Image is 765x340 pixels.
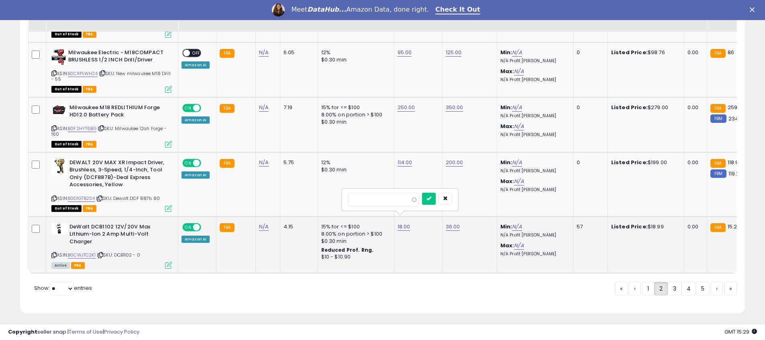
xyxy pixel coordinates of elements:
[8,328,139,336] div: seller snap | |
[512,223,522,231] a: N/A
[724,328,757,336] span: 2025-10-6 15:29 GMT
[696,282,710,295] a: 5
[728,223,741,230] span: 15.28
[321,49,388,56] div: 12%
[446,49,462,57] a: 125.00
[611,223,678,230] div: $18.99
[321,166,388,173] div: $0.30 min
[51,49,66,65] img: 41sf6WjCMTL._SL40_.jpg
[321,104,388,111] div: 15% for <= $100
[500,232,567,238] p: N/A Profit [PERSON_NAME]
[200,159,213,166] span: OFF
[500,77,567,83] p: N/A Profit [PERSON_NAME]
[500,187,567,193] p: N/A Profit [PERSON_NAME]
[577,159,602,166] div: 0
[291,6,429,14] div: Meet Amazon Data, done right.
[398,104,415,112] a: 250.00
[68,252,96,259] a: B0CWJTC2K1
[435,6,480,14] a: Check It Out
[259,223,269,231] a: N/A
[69,159,167,191] b: DEWALT 20V MAX XR Impact Driver, Brushless, 3-Speed, 1/4-Inch, Tool Only (DCF887B)-Deal Express A...
[182,171,210,179] div: Amazon AI
[500,67,514,75] b: Max:
[69,223,167,248] b: DeWalt DCB1102 12V/20V Max Lithium-Ion 2 Amp Multi-Volt Charger
[220,49,235,58] small: FBA
[321,111,388,118] div: 8.00% on portion > $100
[611,159,648,166] b: Listed Price:
[398,223,410,231] a: 18.00
[51,159,67,175] img: 41Tp0EX-zqL._SL40_.jpg
[710,169,726,178] small: FBM
[51,70,171,82] span: | SKU: New milwaukee M18 Drill - 55
[728,170,743,177] span: 119.25
[687,104,701,111] div: 0.00
[716,285,718,293] span: ›
[51,159,172,211] div: ASIN:
[500,168,567,174] p: N/A Profit [PERSON_NAME]
[97,252,140,258] span: | SKU: DCB1102 - 0
[51,223,172,268] div: ASIN:
[611,49,648,56] b: Listed Price:
[654,282,668,295] a: 2
[83,205,96,212] span: FBA
[68,49,166,66] b: Milwaukee Electric - M18COMPACT BRUSHLESS 1/2 INCH Drill/Driver
[500,113,567,119] p: N/A Profit [PERSON_NAME]
[681,282,696,295] a: 4
[500,58,567,64] p: N/A Profit [PERSON_NAME]
[220,104,235,113] small: FBA
[68,195,95,202] a: B0D1G7B2S4
[51,262,70,269] span: All listings currently available for purchase on Amazon
[512,49,522,57] a: N/A
[321,159,388,166] div: 12%
[83,86,96,93] span: FBA
[69,104,167,121] b: Milwaukee M18 REDLITHIUM Forge HD12.0 Battery Pack
[71,262,85,269] span: FBA
[51,205,82,212] span: All listings that are currently out of stock and unavailable for purchase on Amazon
[183,159,193,166] span: ON
[577,223,602,230] div: 57
[446,223,460,231] a: 36.00
[321,230,388,238] div: 8.00% on portion > $100
[729,285,732,293] span: »
[183,224,193,230] span: ON
[68,70,98,77] a: B0CRPLWH24
[500,104,512,111] b: Min:
[577,104,602,111] div: 0
[446,104,463,112] a: 350.00
[687,159,701,166] div: 0.00
[500,177,514,185] b: Max:
[51,86,82,93] span: All listings that are currently out of stock and unavailable for purchase on Amazon
[514,177,524,185] a: N/A
[259,49,269,57] a: N/A
[104,328,139,336] a: Privacy Policy
[220,223,235,232] small: FBA
[83,141,96,148] span: FBA
[642,282,654,295] a: 1
[8,328,37,336] strong: Copyright
[500,49,512,56] b: Min:
[514,67,524,75] a: N/A
[68,125,96,132] a: B0F2HYT6BG
[500,251,567,257] p: N/A Profit [PERSON_NAME]
[51,141,82,148] span: All listings that are currently out of stock and unavailable for purchase on Amazon
[728,115,747,122] span: 234.98
[611,104,678,111] div: $279.00
[514,122,524,130] a: N/A
[512,104,522,112] a: N/A
[500,122,514,130] b: Max:
[321,223,388,230] div: 15% for <= $100
[51,125,167,137] span: | SKU: Milwaukee 12ah Forge - 160
[51,223,67,234] img: 319+lCIZZfL._SL40_.jpg
[398,49,412,57] a: 95.00
[321,254,388,261] div: $10 - $10.90
[284,49,312,56] div: 6.05
[620,285,622,293] span: «
[687,49,701,56] div: 0.00
[514,242,524,250] a: N/A
[284,104,312,111] div: 7.19
[710,49,725,58] small: FBA
[728,49,734,56] span: 86
[500,159,512,166] b: Min:
[668,282,681,295] a: 3
[710,104,725,113] small: FBA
